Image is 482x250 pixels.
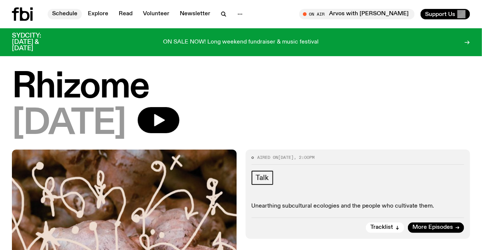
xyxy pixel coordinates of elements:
[408,222,464,233] a: More Episodes
[12,107,126,141] span: [DATE]
[83,9,113,19] a: Explore
[138,9,174,19] a: Volunteer
[12,71,470,104] h1: Rhizome
[425,11,455,17] span: Support Us
[258,154,278,160] span: Aired on
[294,154,315,160] span: , 2:00pm
[299,9,415,19] button: On AirArvos with [PERSON_NAME]
[252,171,273,185] a: Talk
[412,225,453,230] span: More Episodes
[366,222,404,233] button: Tracklist
[12,33,60,52] h3: SYDCITY: [DATE] & [DATE]
[252,203,465,210] p: Unearthing subcultural ecologies and the people who cultivate them.
[370,225,393,230] span: Tracklist
[175,9,215,19] a: Newsletter
[256,174,269,182] span: Talk
[421,9,470,19] button: Support Us
[278,154,294,160] span: [DATE]
[163,39,319,46] p: ON SALE NOW! Long weekend fundraiser & music festival
[48,9,82,19] a: Schedule
[114,9,137,19] a: Read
